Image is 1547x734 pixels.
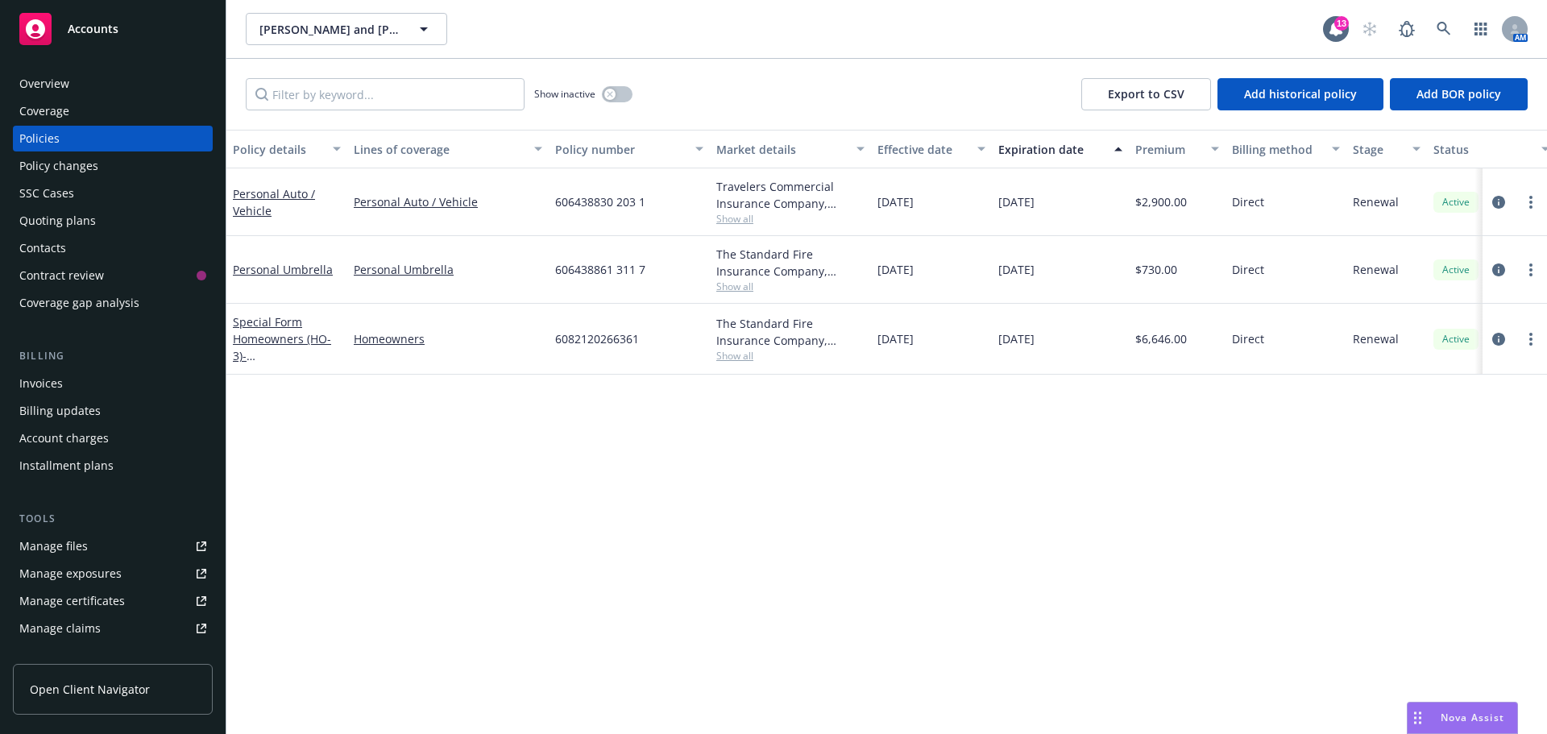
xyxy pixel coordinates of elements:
span: Nova Assist [1441,711,1504,724]
a: Policies [13,126,213,151]
div: Overview [19,71,69,97]
span: Active [1440,195,1472,209]
div: Billing method [1232,141,1322,158]
span: Accounts [68,23,118,35]
span: Add BOR policy [1416,86,1501,102]
a: Personal Auto / Vehicle [233,186,315,218]
a: Manage files [13,533,213,559]
div: Drag to move [1408,703,1428,733]
div: The Standard Fire Insurance Company, Travelers Insurance [716,246,865,280]
button: Policy details [226,130,347,168]
a: Contacts [13,235,213,261]
span: [PERSON_NAME] and [PERSON_NAME] [259,21,399,38]
div: Status [1433,141,1532,158]
a: more [1521,330,1541,349]
button: Market details [710,130,871,168]
div: Policy details [233,141,323,158]
button: Effective date [871,130,992,168]
div: Travelers Commercial Insurance Company, Travelers Insurance [716,178,865,212]
span: Show all [716,280,865,293]
button: Add historical policy [1217,78,1383,110]
a: Policy changes [13,153,213,179]
div: Manage files [19,533,88,559]
a: Manage claims [13,616,213,641]
div: Invoices [19,371,63,396]
a: SSC Cases [13,180,213,206]
button: Add BOR policy [1390,78,1528,110]
span: [DATE] [877,261,914,278]
div: Stage [1353,141,1403,158]
a: Special Form Homeowners (HO-3) [233,314,335,380]
button: Export to CSV [1081,78,1211,110]
div: Manage BORs [19,643,95,669]
button: Nova Assist [1407,702,1518,734]
span: Active [1440,332,1472,346]
span: Direct [1232,330,1264,347]
span: Renewal [1353,261,1399,278]
a: Coverage [13,98,213,124]
a: circleInformation [1489,193,1508,212]
a: more [1521,260,1541,280]
a: Search [1428,13,1460,45]
a: Account charges [13,425,213,451]
a: circleInformation [1489,260,1508,280]
div: Coverage gap analysis [19,290,139,316]
span: Show inactive [534,87,595,101]
div: SSC Cases [19,180,74,206]
div: Market details [716,141,847,158]
div: Coverage [19,98,69,124]
div: Effective date [877,141,968,158]
a: Invoices [13,371,213,396]
span: Renewal [1353,193,1399,210]
a: Quoting plans [13,208,213,234]
a: Coverage gap analysis [13,290,213,316]
a: Installment plans [13,453,213,479]
span: Export to CSV [1108,86,1184,102]
span: [DATE] [998,261,1035,278]
a: Contract review [13,263,213,288]
button: Expiration date [992,130,1129,168]
span: Renewal [1353,330,1399,347]
a: Accounts [13,6,213,52]
a: Billing updates [13,398,213,424]
span: Open Client Navigator [30,681,150,698]
div: Manage claims [19,616,101,641]
input: Filter by keyword... [246,78,525,110]
a: Manage certificates [13,588,213,614]
div: Premium [1135,141,1201,158]
div: Policy changes [19,153,98,179]
span: 606438861 311 7 [555,261,645,278]
a: Personal Umbrella [354,261,542,278]
a: Personal Auto / Vehicle [354,193,542,210]
span: [DATE] [998,193,1035,210]
button: Billing method [1226,130,1346,168]
span: 6082120266361 [555,330,639,347]
div: Policy number [555,141,686,158]
button: Stage [1346,130,1427,168]
div: Manage certificates [19,588,125,614]
div: The Standard Fire Insurance Company, Travelers Insurance [716,315,865,349]
span: Direct [1232,261,1264,278]
button: Lines of coverage [347,130,549,168]
span: $730.00 [1135,261,1177,278]
button: [PERSON_NAME] and [PERSON_NAME] [246,13,447,45]
span: [DATE] [877,193,914,210]
a: Overview [13,71,213,97]
a: Manage exposures [13,561,213,587]
span: $2,900.00 [1135,193,1187,210]
div: Contract review [19,263,104,288]
span: Show all [716,212,865,226]
span: 606438830 203 1 [555,193,645,210]
span: [DATE] [877,330,914,347]
span: [DATE] [998,330,1035,347]
div: Contacts [19,235,66,261]
a: Personal Umbrella [233,262,333,277]
div: Policies [19,126,60,151]
a: Report a Bug [1391,13,1423,45]
a: Manage BORs [13,643,213,669]
a: circleInformation [1489,330,1508,349]
span: Add historical policy [1244,86,1357,102]
button: Policy number [549,130,710,168]
div: Account charges [19,425,109,451]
